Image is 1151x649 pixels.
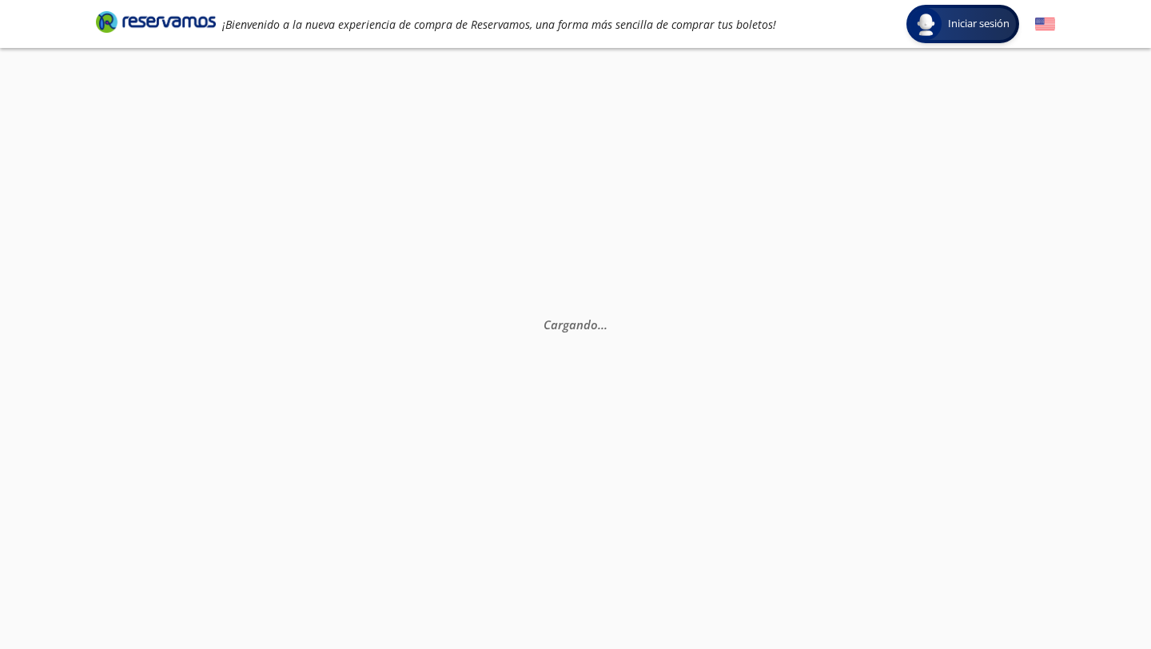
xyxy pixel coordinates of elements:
a: Brand Logo [96,10,216,38]
em: Cargando [544,317,607,332]
span: . [598,317,601,332]
span: . [601,317,604,332]
em: ¡Bienvenido a la nueva experiencia de compra de Reservamos, una forma más sencilla de comprar tus... [222,17,776,32]
i: Brand Logo [96,10,216,34]
span: Iniciar sesión [942,16,1016,32]
button: English [1035,14,1055,34]
span: . [604,317,607,332]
